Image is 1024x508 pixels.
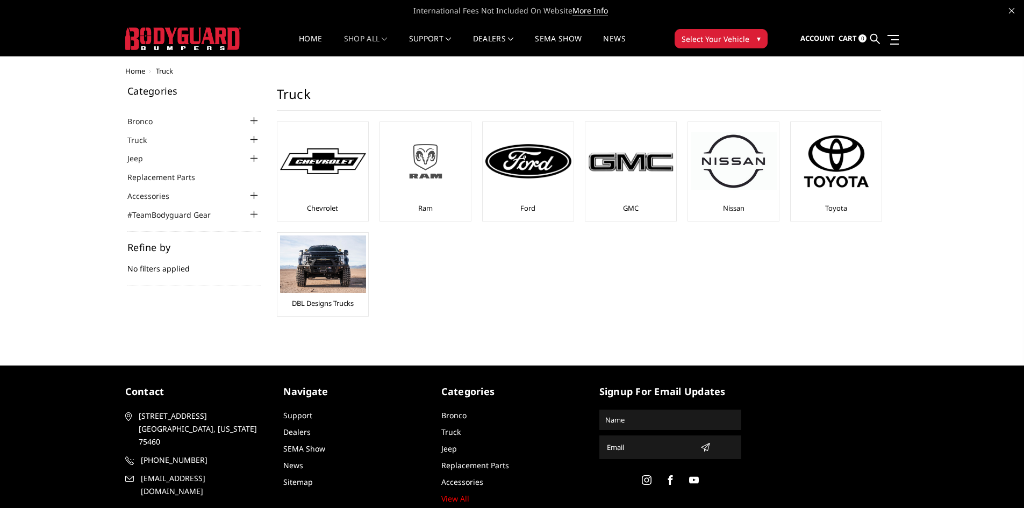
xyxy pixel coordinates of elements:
[441,384,583,399] h5: Categories
[535,35,582,56] a: SEMA Show
[125,472,267,498] a: [EMAIL_ADDRESS][DOMAIN_NAME]
[277,86,881,111] h1: Truck
[441,460,509,470] a: Replacement Parts
[307,203,338,213] a: Chevrolet
[441,493,469,504] a: View All
[723,203,744,213] a: Nissan
[299,35,322,56] a: Home
[127,242,261,252] h5: Refine by
[127,153,156,164] a: Jeep
[125,66,145,76] a: Home
[601,411,740,428] input: Name
[141,472,266,498] span: [EMAIL_ADDRESS][DOMAIN_NAME]
[127,242,261,285] div: No filters applied
[800,24,835,53] a: Account
[599,384,741,399] h5: signup for email updates
[127,86,261,96] h5: Categories
[858,34,867,42] span: 0
[125,27,241,50] img: BODYGUARD BUMPERS
[127,171,209,183] a: Replacement Parts
[292,298,354,308] a: DBL Designs Trucks
[473,35,514,56] a: Dealers
[839,24,867,53] a: Cart 0
[125,454,267,467] a: [PHONE_NUMBER]
[283,410,312,420] a: Support
[825,203,847,213] a: Toyota
[127,134,160,146] a: Truck
[970,456,1024,508] iframe: Chat Widget
[344,35,388,56] a: shop all
[156,66,173,76] span: Truck
[441,443,457,454] a: Jeep
[409,35,452,56] a: Support
[441,410,467,420] a: Bronco
[283,427,311,437] a: Dealers
[139,410,263,448] span: [STREET_ADDRESS] [GEOGRAPHIC_DATA], [US_STATE] 75460
[675,29,768,48] button: Select Your Vehicle
[418,203,433,213] a: Ram
[441,477,483,487] a: Accessories
[441,427,461,437] a: Truck
[141,454,266,467] span: [PHONE_NUMBER]
[283,443,325,454] a: SEMA Show
[125,384,267,399] h5: contact
[572,5,608,16] a: More Info
[757,33,761,44] span: ▾
[283,460,303,470] a: News
[127,209,224,220] a: #TeamBodyguard Gear
[603,35,625,56] a: News
[520,203,535,213] a: Ford
[127,116,166,127] a: Bronco
[800,33,835,43] span: Account
[283,477,313,487] a: Sitemap
[603,439,696,456] input: Email
[839,33,857,43] span: Cart
[283,384,425,399] h5: Navigate
[623,203,639,213] a: GMC
[127,190,183,202] a: Accessories
[682,33,749,45] span: Select Your Vehicle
